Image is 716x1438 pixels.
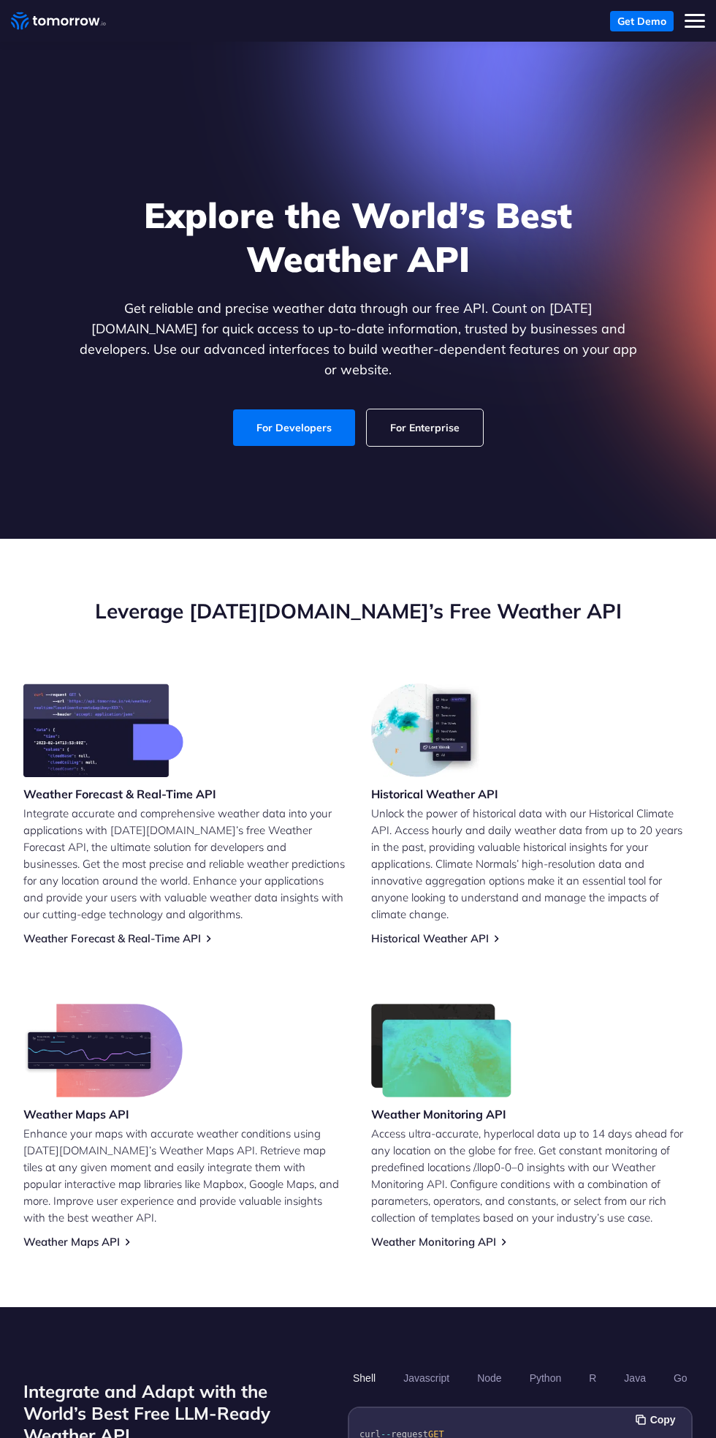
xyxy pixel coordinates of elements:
[23,786,216,802] h3: Weather Forecast & Real-Time API
[620,1366,652,1390] button: Java
[525,1366,567,1390] button: Python
[348,1366,381,1390] button: Shell
[11,10,106,32] a: Home link
[371,786,498,802] h3: Historical Weather API
[23,597,693,625] h2: Leverage [DATE][DOMAIN_NAME]’s Free Weather API
[473,1366,507,1390] button: Node
[76,193,640,281] h1: Explore the World’s Best Weather API
[371,1106,511,1122] h3: Weather Monitoring API
[371,1235,496,1249] a: Weather Monitoring API
[371,1125,693,1226] p: Access ultra-accurate, hyperlocal data up to 14 days ahead for any location on the globe for free...
[636,1412,680,1428] button: Copy
[23,1235,120,1249] a: Weather Maps API
[669,1366,693,1390] button: Go
[76,298,640,380] p: Get reliable and precise weather data through our free API. Count on [DATE][DOMAIN_NAME] for quic...
[685,11,705,31] button: Toggle mobile menu
[367,409,483,446] a: For Enterprise
[233,409,355,446] a: For Developers
[23,805,345,923] p: Integrate accurate and comprehensive weather data into your applications with [DATE][DOMAIN_NAME]...
[371,931,489,945] a: Historical Weather API
[399,1366,455,1390] button: Javascript
[23,1106,183,1122] h3: Weather Maps API
[610,11,674,31] a: Get Demo
[584,1366,602,1390] button: R
[23,931,201,945] a: Weather Forecast & Real-Time API
[371,805,693,923] p: Unlock the power of historical data with our Historical Climate API. Access hourly and daily weat...
[23,1125,345,1226] p: Enhance your maps with accurate weather conditions using [DATE][DOMAIN_NAME]’s Weather Maps API. ...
